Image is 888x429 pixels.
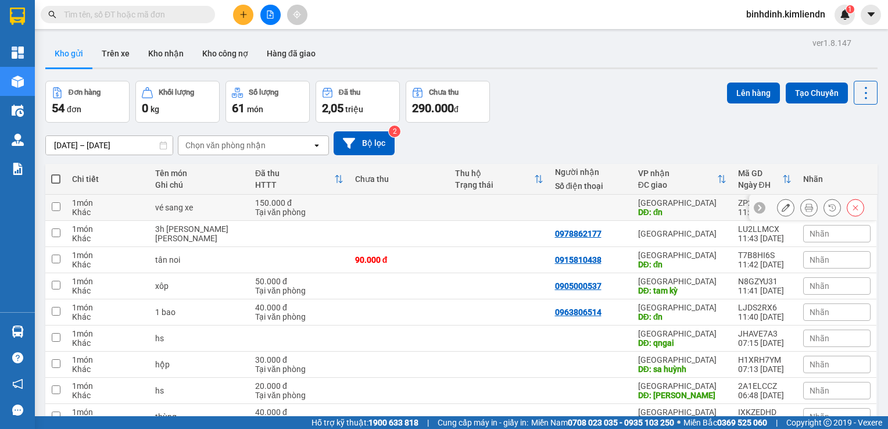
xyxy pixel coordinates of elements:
div: Người nhận [555,167,626,177]
div: [GEOGRAPHIC_DATA] [638,277,726,286]
div: Số lượng [249,88,278,96]
div: 1 món [72,381,144,391]
div: Đơn hàng [69,88,101,96]
span: Nhãn [810,360,829,369]
span: đơn [67,105,81,114]
button: Đã thu2,05 triệu [316,81,400,123]
div: [GEOGRAPHIC_DATA] [638,229,726,238]
div: Mã GD [738,169,782,178]
img: warehouse-icon [12,105,24,117]
div: 11:43 [DATE] [738,234,792,243]
div: ver 1.8.147 [812,37,851,49]
div: Thu hộ [455,169,534,178]
div: Tại văn phòng [255,312,343,321]
span: message [12,405,23,416]
span: aim [293,10,301,19]
div: 1 bao [155,308,244,317]
button: Kho công nợ [193,40,257,67]
div: thùng [155,412,244,421]
div: 0963806514 [555,308,601,317]
button: Hàng đã giao [257,40,325,67]
div: 11:46 [DATE] [738,208,792,217]
div: Khác [72,391,144,400]
img: warehouse-icon [12,326,24,338]
span: | [776,416,778,429]
div: 3h binh dương ra [155,224,244,243]
div: Tại văn phòng [255,208,343,217]
div: 11:41 [DATE] [738,286,792,295]
button: Lên hàng [727,83,780,103]
span: ⚪️ [677,420,681,425]
div: xôp [155,281,244,291]
div: [GEOGRAPHIC_DATA] [638,329,726,338]
div: Ngày ĐH [738,180,782,190]
div: 1 món [72,329,144,338]
sup: 2 [389,126,400,137]
input: Tìm tên, số ĐT hoặc mã đơn [64,8,201,21]
div: 1 món [72,198,144,208]
div: 11:40 [DATE] [738,312,792,321]
span: 54 [52,101,65,115]
span: notification [12,378,23,389]
span: 0 [142,101,148,115]
button: file-add [260,5,281,25]
button: Số lượng61món [225,81,310,123]
div: ĐC giao [638,180,717,190]
button: Kho gửi [45,40,92,67]
div: T7B8HI6S [738,251,792,260]
div: H1XRH7YM [738,355,792,364]
sup: 1 [846,5,854,13]
div: Tại văn phòng [255,391,343,400]
div: DĐ: đn [638,260,726,269]
div: Chọn văn phòng nhận [185,140,266,151]
div: Chi tiết [72,174,144,184]
button: Khối lượng0kg [135,81,220,123]
div: 1 món [72,251,144,260]
span: Miền Bắc [683,416,767,429]
div: Tại văn phòng [255,286,343,295]
span: | [427,416,429,429]
div: 1 món [72,224,144,234]
img: warehouse-icon [12,76,24,88]
div: 150.000 đ [255,198,343,208]
button: Trên xe [92,40,139,67]
strong: 0708 023 035 - 0935 103 250 [568,418,674,427]
span: question-circle [12,352,23,363]
span: search [48,10,56,19]
div: Trạng thái [455,180,534,190]
th: Toggle SortBy [732,164,797,195]
span: 2,05 [322,101,343,115]
div: JHAVE7A3 [738,329,792,338]
div: hộp [155,360,244,369]
div: Khác [72,234,144,243]
div: hs [155,386,244,395]
div: 06:48 [DATE] [738,391,792,400]
div: 0915810438 [555,255,601,264]
img: logo-vxr [10,8,25,25]
span: triệu [345,105,363,114]
strong: 1900 633 818 [368,418,418,427]
div: DĐ: qngai [638,338,726,348]
div: 90.000 đ [355,255,443,264]
span: Nhãn [810,308,829,317]
div: Khác [72,286,144,295]
div: 50.000 đ [255,277,343,286]
th: Toggle SortBy [249,164,349,195]
div: Sửa đơn hàng [777,199,794,216]
input: Select a date range. [46,136,173,155]
span: 61 [232,101,245,115]
div: Chưa thu [355,174,443,184]
span: món [247,105,263,114]
div: DĐ: phù cát [638,391,726,400]
div: Ghi chú [155,180,244,190]
div: 07:13 [DATE] [738,364,792,374]
button: Chưa thu290.000đ [406,81,490,123]
button: caret-down [861,5,881,25]
img: solution-icon [12,163,24,175]
span: Nhãn [810,229,829,238]
div: Đã thu [339,88,360,96]
div: tân noi [155,255,244,264]
div: 1 món [72,355,144,364]
button: aim [287,5,307,25]
span: Nhãn [810,255,829,264]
